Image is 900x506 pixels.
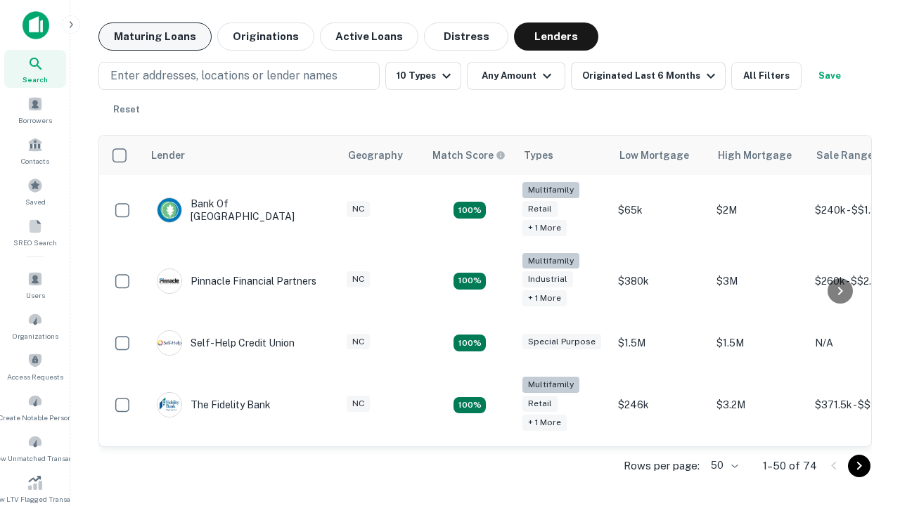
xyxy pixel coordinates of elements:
[347,334,370,350] div: NC
[514,22,598,51] button: Lenders
[157,331,181,355] img: picture
[347,201,370,217] div: NC
[157,198,181,222] img: picture
[709,136,808,175] th: High Mortgage
[522,290,567,306] div: + 1 more
[522,201,558,217] div: Retail
[611,370,709,441] td: $246k
[151,147,185,164] div: Lender
[522,334,601,350] div: Special Purpose
[424,22,508,51] button: Distress
[467,62,565,90] button: Any Amount
[347,271,370,287] div: NC
[13,330,58,342] span: Organizations
[611,246,709,317] td: $380k
[731,62,802,90] button: All Filters
[848,455,870,477] button: Go to next page
[157,330,295,356] div: Self-help Credit Union
[454,273,486,290] div: Matching Properties: 14, hasApolloMatch: undefined
[432,148,503,163] h6: Match Score
[571,62,726,90] button: Originated Last 6 Months
[348,147,403,164] div: Geography
[157,392,271,417] div: The Fidelity Bank
[816,147,873,164] div: Sale Range
[18,115,52,126] span: Borrowers
[454,202,486,219] div: Matching Properties: 17, hasApolloMatch: undefined
[515,136,611,175] th: Types
[522,396,558,412] div: Retail
[13,237,57,248] span: SREO Search
[22,74,48,85] span: Search
[217,22,314,51] button: Originations
[611,175,709,246] td: $65k
[4,306,66,344] a: Organizations
[454,335,486,351] div: Matching Properties: 11, hasApolloMatch: undefined
[522,220,567,236] div: + 1 more
[7,371,63,382] span: Access Requests
[157,197,326,223] div: Bank Of [GEOGRAPHIC_DATA]
[21,155,49,167] span: Contacts
[4,131,66,169] a: Contacts
[157,268,316,294] div: Pinnacle Financial Partners
[98,22,212,51] button: Maturing Loans
[619,147,689,164] div: Low Mortgage
[22,11,49,39] img: capitalize-icon.png
[4,91,66,129] a: Borrowers
[718,147,792,164] div: High Mortgage
[104,96,149,124] button: Reset
[98,62,380,90] button: Enter addresses, locations or lender names
[4,213,66,251] a: SREO Search
[709,370,808,441] td: $3.2M
[763,458,817,474] p: 1–50 of 74
[522,253,579,269] div: Multifamily
[340,136,424,175] th: Geography
[611,316,709,370] td: $1.5M
[454,397,486,414] div: Matching Properties: 10, hasApolloMatch: undefined
[157,269,181,293] img: picture
[830,394,900,461] iframe: Chat Widget
[611,136,709,175] th: Low Mortgage
[4,172,66,210] a: Saved
[522,415,567,431] div: + 1 more
[705,455,740,476] div: 50
[522,271,573,287] div: Industrial
[4,266,66,304] a: Users
[522,377,579,393] div: Multifamily
[709,246,808,317] td: $3M
[424,136,515,175] th: Capitalize uses an advanced AI algorithm to match your search with the best lender. The match sco...
[522,182,579,198] div: Multifamily
[385,62,461,90] button: 10 Types
[4,388,66,426] a: Create Notable Person
[807,62,852,90] button: Save your search to get updates of matches that match your search criteria.
[624,458,700,474] p: Rows per page:
[432,148,506,163] div: Capitalize uses an advanced AI algorithm to match your search with the best lender. The match sco...
[524,147,553,164] div: Types
[4,347,66,385] a: Access Requests
[143,136,340,175] th: Lender
[582,67,719,84] div: Originated Last 6 Months
[709,175,808,246] td: $2M
[25,196,46,207] span: Saved
[110,67,337,84] p: Enter addresses, locations or lender names
[347,396,370,412] div: NC
[157,393,181,417] img: picture
[709,316,808,370] td: $1.5M
[4,50,66,88] a: Search
[4,429,66,467] a: Review Unmatched Transactions
[26,290,45,301] span: Users
[320,22,418,51] button: Active Loans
